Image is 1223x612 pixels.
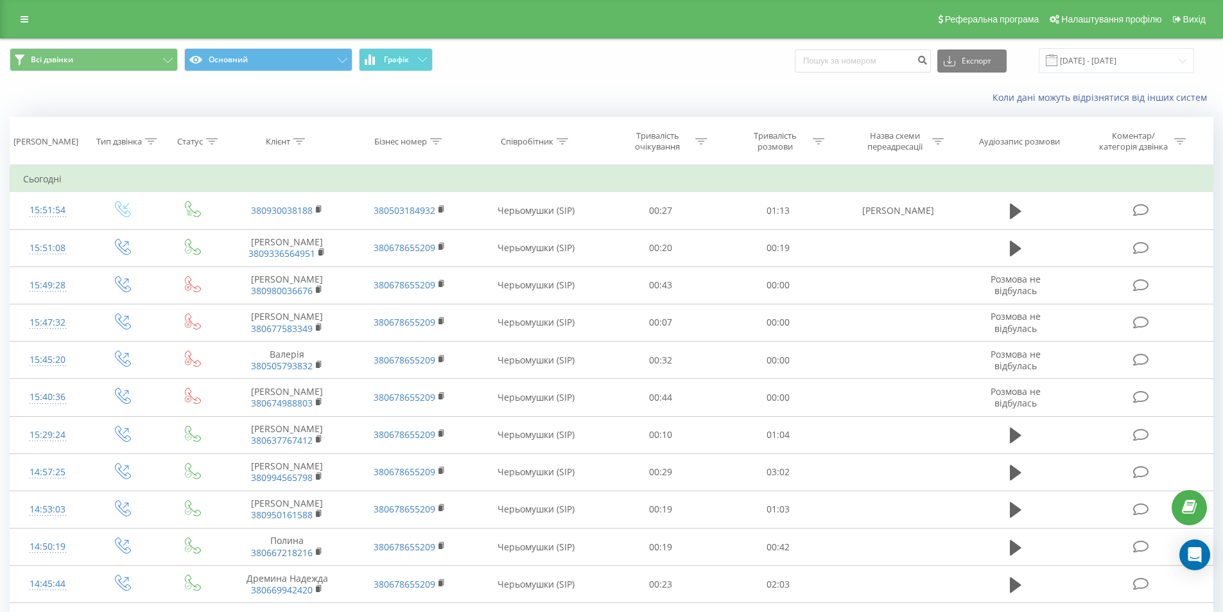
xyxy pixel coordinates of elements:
[23,497,73,522] div: 14:53:03
[720,229,837,267] td: 00:19
[720,379,837,416] td: 00:00
[860,130,929,152] div: Назва схеми переадресації
[471,379,602,416] td: Черьомушки (SIP)
[501,136,553,147] div: Співробітник
[720,566,837,603] td: 02:03
[226,453,348,491] td: [PERSON_NAME]
[602,453,720,491] td: 00:29
[471,529,602,566] td: Черьомушки (SIP)
[31,55,73,65] span: Всі дзвінки
[720,267,837,304] td: 00:00
[991,385,1041,409] span: Розмова не відбулась
[837,192,958,229] td: [PERSON_NAME]
[184,48,352,71] button: Основний
[623,130,692,152] div: Тривалість очікування
[374,503,435,515] a: 380678655209
[1179,539,1210,570] div: Open Intercom Messenger
[374,391,435,403] a: 380678655209
[226,379,348,416] td: [PERSON_NAME]
[23,534,73,559] div: 14:50:19
[602,566,720,603] td: 00:23
[226,342,348,379] td: Валерія
[471,416,602,453] td: Черьомушки (SIP)
[471,566,602,603] td: Черьомушки (SIP)
[602,491,720,528] td: 00:19
[741,130,810,152] div: Тривалість розмови
[374,241,435,254] a: 380678655209
[23,347,73,372] div: 15:45:20
[602,304,720,341] td: 00:07
[471,229,602,267] td: Черьомушки (SIP)
[251,204,313,216] a: 380930038188
[374,578,435,590] a: 380678655209
[266,136,290,147] div: Клієнт
[251,360,313,372] a: 380505793832
[13,136,78,147] div: [PERSON_NAME]
[251,509,313,521] a: 380950161588
[720,416,837,453] td: 01:04
[251,284,313,297] a: 380980036676
[23,460,73,485] div: 14:57:25
[602,379,720,416] td: 00:44
[602,229,720,267] td: 00:20
[720,304,837,341] td: 00:00
[471,342,602,379] td: Черьомушки (SIP)
[23,423,73,448] div: 15:29:24
[226,416,348,453] td: [PERSON_NAME]
[937,49,1007,73] button: Експорт
[251,471,313,484] a: 380994565798
[1183,14,1206,24] span: Вихід
[251,584,313,596] a: 380669942420
[374,279,435,291] a: 380678655209
[374,466,435,478] a: 380678655209
[471,491,602,528] td: Черьомушки (SIP)
[991,310,1041,334] span: Розмова не відбулась
[226,304,348,341] td: [PERSON_NAME]
[720,342,837,379] td: 00:00
[226,491,348,528] td: [PERSON_NAME]
[602,192,720,229] td: 00:27
[374,354,435,366] a: 380678655209
[993,91,1213,103] a: Коли дані можуть відрізнятися вiд інших систем
[720,453,837,491] td: 03:02
[602,529,720,566] td: 00:19
[248,247,315,259] a: 3809336564951
[226,566,348,603] td: Дремина Надежда
[374,541,435,553] a: 380678655209
[471,453,602,491] td: Черьомушки (SIP)
[10,48,178,71] button: Всі дзвінки
[979,136,1060,147] div: Аудіозапис розмови
[602,416,720,453] td: 00:10
[1061,14,1161,24] span: Налаштування профілю
[374,204,435,216] a: 380503184932
[226,267,348,304] td: [PERSON_NAME]
[96,136,142,147] div: Тип дзвінка
[1096,130,1171,152] div: Коментар/категорія дзвінка
[177,136,203,147] div: Статус
[23,198,73,223] div: 15:51:54
[991,273,1041,297] span: Розмова не відбулась
[23,310,73,335] div: 15:47:32
[795,49,931,73] input: Пошук за номером
[251,546,313,559] a: 380667218216
[23,385,73,410] div: 15:40:36
[251,434,313,446] a: 380637767412
[10,166,1213,192] td: Сьогодні
[359,48,433,71] button: Графік
[471,192,602,229] td: Черьомушки (SIP)
[23,236,73,261] div: 15:51:08
[991,348,1041,372] span: Розмова не відбулась
[226,229,348,267] td: [PERSON_NAME]
[23,273,73,298] div: 15:49:28
[226,529,348,566] td: Полина
[471,267,602,304] td: Черьомушки (SIP)
[945,14,1039,24] span: Реферальна програма
[374,136,427,147] div: Бізнес номер
[251,322,313,335] a: 380677583349
[374,316,435,328] a: 380678655209
[251,397,313,409] a: 380674988803
[471,304,602,341] td: Черьомушки (SIP)
[23,572,73,597] div: 14:45:44
[602,342,720,379] td: 00:32
[720,529,837,566] td: 00:42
